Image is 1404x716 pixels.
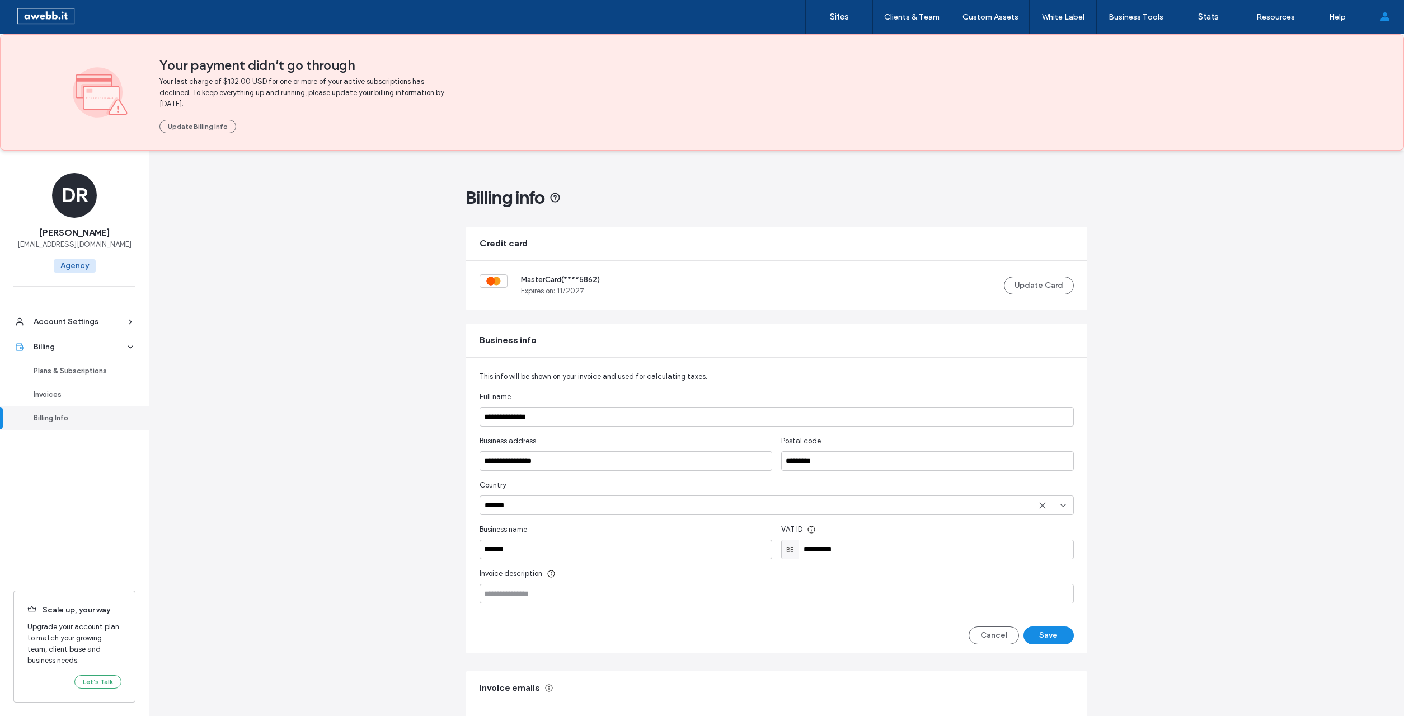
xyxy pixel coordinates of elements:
[830,12,849,22] label: Sites
[1329,12,1346,22] label: Help
[159,57,1331,74] span: Your payment didn’t go through
[54,259,96,273] span: Agency
[969,626,1019,644] button: Cancel
[782,540,799,559] div: BE
[480,391,511,403] span: Full name
[521,274,600,286] span: MasterCard (**** 5862 )
[480,372,709,381] span: This info will be shown on your invoice and used for calculating taxes.
[52,173,97,218] div: DR
[466,186,545,209] span: Billing info
[480,568,542,579] span: Invoice description
[1004,277,1074,294] button: Update Card
[480,334,537,347] span: Business info
[480,436,536,447] span: Business address
[1198,12,1219,22] label: Stats
[480,682,540,694] span: Invoice emails
[34,316,125,327] div: Account Settings
[521,286,600,297] span: Expires on: 11 / 2027
[34,341,125,353] div: Billing
[39,227,110,239] span: [PERSON_NAME]
[74,675,121,689] button: Let’s Talk
[34,413,125,424] div: Billing Info
[962,12,1018,22] label: Custom Assets
[17,239,132,250] span: [EMAIL_ADDRESS][DOMAIN_NAME]
[159,76,448,110] span: Your last charge of $132.00 USD for one or more of your active subscriptions has declined. To kee...
[1109,12,1163,22] label: Business Tools
[1042,12,1084,22] label: White Label
[781,524,802,535] span: VAT ID
[1256,12,1295,22] label: Resources
[159,120,236,133] button: Update Billing Info
[1023,626,1074,644] button: Save
[34,389,125,400] div: Invoices
[480,524,527,535] span: Business name
[781,436,821,447] span: Postal code
[884,12,940,22] label: Clients & Team
[480,480,506,491] span: Country
[27,605,121,617] span: Scale up, your way
[34,366,125,377] div: Plans & Subscriptions
[480,237,528,250] span: Credit card
[27,621,121,666] span: Upgrade your account plan to match your growing team, client base and business needs.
